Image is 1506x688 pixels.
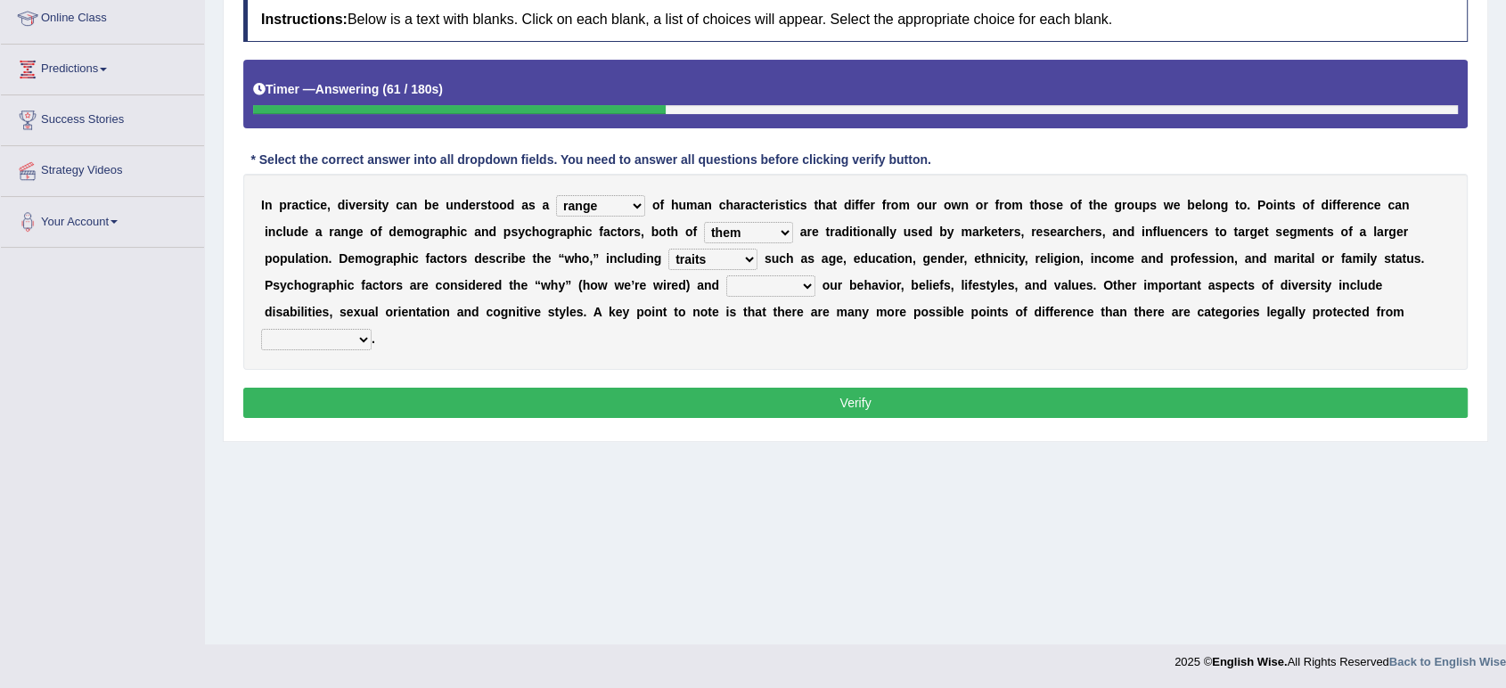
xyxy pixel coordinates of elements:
[1265,225,1269,239] b: t
[1070,198,1078,212] b: o
[329,225,333,239] b: r
[806,225,811,239] b: r
[1127,225,1135,239] b: d
[280,251,288,266] b: p
[272,251,280,266] b: o
[998,225,1003,239] b: t
[844,198,852,212] b: d
[374,198,378,212] b: i
[1389,655,1506,668] strong: Back to English Wise
[1247,198,1250,212] b: .
[1202,198,1206,212] b: l
[621,225,629,239] b: o
[1310,198,1314,212] b: f
[1064,225,1068,239] b: r
[291,198,299,212] b: a
[979,225,984,239] b: r
[1101,225,1105,239] b: ,
[925,225,933,239] b: d
[1095,225,1102,239] b: s
[825,225,830,239] b: t
[1119,225,1127,239] b: n
[574,225,582,239] b: h
[1175,225,1183,239] b: n
[851,198,855,212] b: i
[599,225,603,239] b: f
[288,251,296,266] b: u
[1134,198,1142,212] b: u
[542,198,549,212] b: a
[1093,198,1101,212] b: h
[511,225,518,239] b: s
[1388,225,1396,239] b: g
[1367,198,1374,212] b: c
[785,198,790,212] b: t
[1347,198,1352,212] b: r
[287,198,291,212] b: r
[876,225,883,239] b: a
[1056,198,1063,212] b: e
[841,225,849,239] b: d
[1359,225,1366,239] b: a
[1167,225,1175,239] b: e
[1257,225,1265,239] b: e
[932,198,937,212] b: r
[469,198,476,212] b: e
[1114,198,1122,212] b: g
[403,198,410,212] b: a
[438,82,443,96] b: )
[320,198,327,212] b: e
[404,225,414,239] b: m
[775,198,779,212] b: i
[487,198,492,212] b: t
[725,198,733,212] b: h
[1190,225,1197,239] b: e
[1396,225,1404,239] b: e
[1273,198,1277,212] b: i
[670,225,678,239] b: h
[886,198,890,212] b: r
[1,45,204,89] a: Predictions
[476,198,480,212] b: r
[1374,198,1381,212] b: e
[1090,225,1094,239] b: r
[396,198,403,212] b: c
[1257,198,1265,212] b: P
[1277,198,1285,212] b: n
[474,225,481,239] b: a
[1387,198,1395,212] b: c
[770,198,774,212] b: r
[972,225,979,239] b: a
[547,225,555,239] b: g
[518,225,525,239] b: y
[763,198,770,212] b: e
[306,198,310,212] b: t
[539,225,547,239] b: o
[1329,198,1332,212] b: i
[1089,198,1093,212] b: t
[1302,198,1310,212] b: o
[348,198,356,212] b: v
[1327,225,1334,239] b: s
[868,225,876,239] b: n
[939,225,947,239] b: b
[480,198,487,212] b: s
[441,225,449,239] b: p
[886,225,889,239] b: l
[1112,225,1119,239] b: a
[243,388,1468,418] button: Verify
[659,198,664,212] b: f
[338,198,346,212] b: d
[759,198,764,212] b: t
[1205,198,1213,212] b: o
[685,225,693,239] b: o
[345,198,348,212] b: i
[499,198,507,212] b: o
[994,198,999,212] b: f
[1402,198,1410,212] b: n
[294,225,302,239] b: d
[382,82,387,96] b: (
[1340,225,1348,239] b: o
[1201,225,1208,239] b: s
[1152,225,1157,239] b: f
